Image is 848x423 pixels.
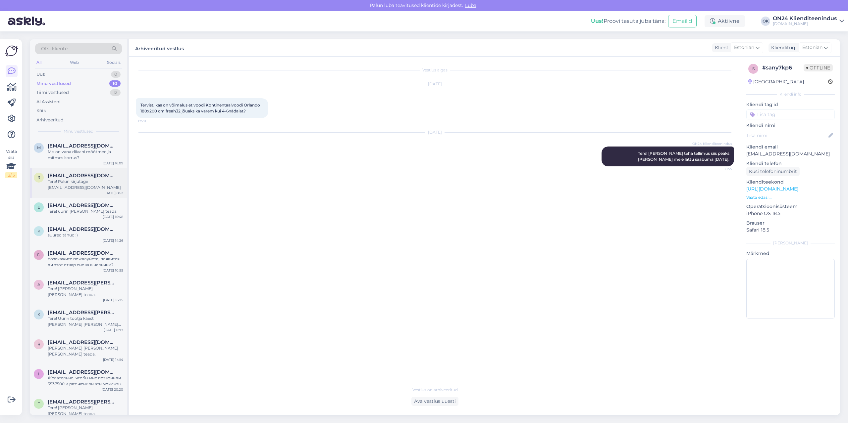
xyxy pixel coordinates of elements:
[48,280,117,286] span: annika.koss@mainorulemiste.ee
[746,186,798,192] a: [URL][DOMAIN_NAME]
[746,122,835,129] p: Kliendi nimi
[41,45,68,52] span: Otsi kliente
[712,44,728,51] div: Klient
[37,205,40,210] span: e
[111,71,121,78] div: 0
[48,286,123,298] div: Tere! [PERSON_NAME] [PERSON_NAME] teada.
[746,227,835,233] p: Safari 18.5
[746,250,835,257] p: Märkmed
[591,17,665,25] div: Proovi tasuta juba täna:
[746,220,835,227] p: Brauser
[35,58,43,67] div: All
[138,118,163,123] span: 17:20
[135,43,184,52] label: Arhiveeritud vestlus
[103,214,123,219] div: [DATE] 15:48
[110,89,121,96] div: 12
[746,91,835,97] div: Kliendi info
[804,64,833,71] span: Offline
[109,80,121,87] div: 10
[412,387,458,393] span: Vestlus on arhiveeritud
[103,268,123,273] div: [DATE] 10:55
[48,339,117,345] span: reetosar07@gmail.com
[48,208,123,214] div: Tere! uurin [PERSON_NAME] teada.
[37,342,40,347] span: r
[5,45,18,57] img: Askly Logo
[37,252,40,257] span: d
[48,316,123,327] div: Tere! Uurin tootja käest [PERSON_NAME] [PERSON_NAME] saabub vastus.
[36,107,46,114] div: Kõik
[36,117,64,123] div: Arhiveeritud
[746,240,835,246] div: [PERSON_NAME]
[37,282,40,287] span: a
[746,101,835,108] p: Kliendi tag'id
[591,18,604,24] b: Uus!
[802,44,822,51] span: Estonian
[746,144,835,150] p: Kliendi email
[48,405,123,417] div: Tere! [PERSON_NAME] [PERSON_NAME] teada.
[48,250,117,256] span: darinachud4@gmail.com
[5,172,17,178] div: 2 / 3
[106,58,122,67] div: Socials
[746,109,835,119] input: Lisa tag
[36,99,61,105] div: AI Assistent
[48,345,123,357] div: [PERSON_NAME] [PERSON_NAME] [PERSON_NAME] teada.
[48,375,123,387] div: Желательно, чтобы мне позвонили 5537500 и разъяснили эти моменты.
[48,226,117,232] span: kiffu65@gmail.com
[746,167,800,176] div: Küsi telefoninumbrit
[64,128,93,134] span: Minu vestlused
[752,66,755,71] span: s
[761,17,770,26] div: OK
[48,232,123,238] div: suured tänud :)
[746,150,835,157] p: [EMAIL_ADDRESS][DOMAIN_NAME]
[38,401,40,406] span: t
[69,58,80,67] div: Web
[48,179,123,190] div: Tere! Palun kirjutage [EMAIL_ADDRESS][DOMAIN_NAME]
[746,210,835,217] p: iPhone OS 18.5
[638,151,730,162] span: Tere! [PERSON_NAME] teha tellimus siis peaks [PERSON_NAME] meie lattu saabuma [DATE].
[768,44,797,51] div: Klienditugi
[37,145,41,150] span: m
[38,371,39,376] span: i
[36,80,71,87] div: Minu vestlused
[411,397,458,406] div: Ava vestlus uuesti
[102,387,123,392] div: [DATE] 20:20
[36,71,45,78] div: Uus
[705,15,745,27] div: Aktiivne
[734,44,754,51] span: Estonian
[37,175,40,180] span: r
[762,64,804,72] div: # sany7kp6
[746,160,835,167] p: Kliendi telefon
[103,238,123,243] div: [DATE] 14:26
[103,161,123,166] div: [DATE] 16:09
[773,16,837,21] div: ON24 Klienditeenindus
[36,89,69,96] div: Tiimi vestlused
[104,327,123,332] div: [DATE] 12:17
[748,78,804,85] div: [GEOGRAPHIC_DATA]
[48,143,117,149] span: maarika_voltri@hotmail.com
[48,310,117,316] span: kaisa.berg@mail.ee
[37,312,40,317] span: k
[48,149,123,161] div: Mis on vana diivani mõõtmed ja mitmes korrus?
[140,103,261,113] span: Tervist, kas on võimalus et voodi Kontinentaalvoodi Orlando 180x200 cm freah32 jõuaks ka varem ku...
[707,167,732,172] span: 8:55
[103,298,123,303] div: [DATE] 16:25
[103,357,123,362] div: [DATE] 14:14
[463,2,478,8] span: Luba
[48,256,123,268] div: позскажите пожалуйста, появится ли этот отвар снова в наличии? Обеденный стол Sierra Ø 120 cm (в ...
[37,229,40,233] span: k
[746,179,835,186] p: Klienditeekond
[5,148,17,178] div: Vaata siia
[746,194,835,200] p: Vaata edasi ...
[747,132,827,139] input: Lisa nimi
[668,15,697,27] button: Emailid
[48,369,117,375] span: irinake61@mail.ru
[773,21,837,26] div: [DOMAIN_NAME]
[48,202,117,208] span: efkakask@gmail.com
[136,81,734,87] div: [DATE]
[104,190,123,195] div: [DATE] 8:52
[773,16,844,26] a: ON24 Klienditeenindus[DOMAIN_NAME]
[746,203,835,210] p: Operatsioonisüsteem
[48,399,117,405] span: tomberg.kristina@gmail.com
[48,173,117,179] span: rlausing@gmail.com
[692,141,732,146] span: ON24 Klienditeenindus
